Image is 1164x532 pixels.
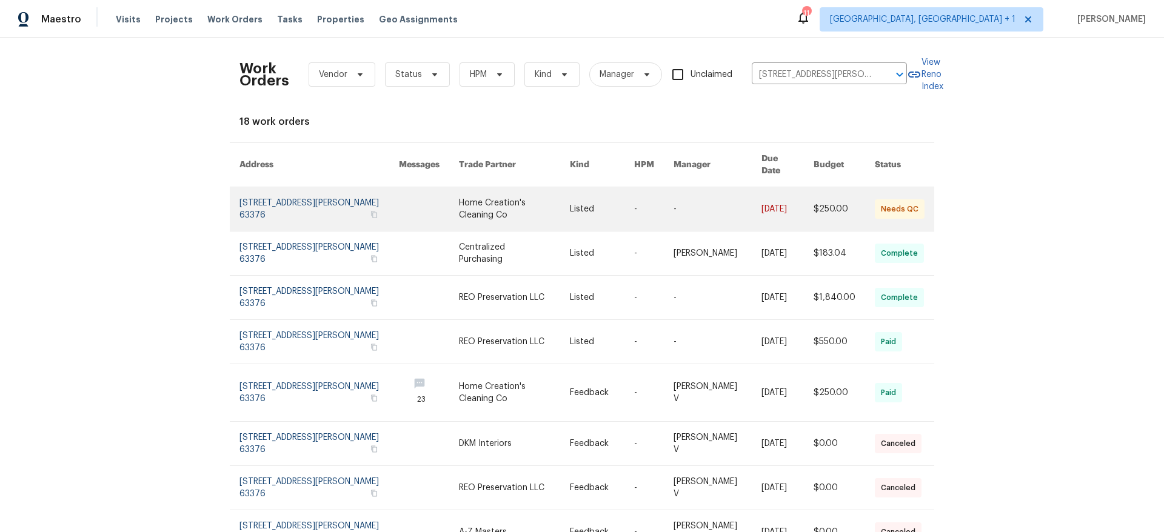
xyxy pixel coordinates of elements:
[560,276,624,320] td: Listed
[600,68,634,81] span: Manager
[369,253,380,264] button: Copy Address
[1072,13,1146,25] span: [PERSON_NAME]
[865,143,934,187] th: Status
[624,276,664,320] td: -
[379,13,458,25] span: Geo Assignments
[664,422,752,466] td: [PERSON_NAME] V
[624,364,664,422] td: -
[664,231,752,276] td: [PERSON_NAME]
[449,364,561,422] td: Home Creation's Cleaning Co
[239,62,289,87] h2: Work Orders
[449,320,561,364] td: REO Preservation LLC
[470,68,487,81] span: HPM
[560,422,624,466] td: Feedback
[624,466,664,510] td: -
[369,444,380,454] button: Copy Address
[560,231,624,276] td: Listed
[560,320,624,364] td: Listed
[389,143,449,187] th: Messages
[891,66,908,83] button: Open
[449,422,561,466] td: DKM Interiors
[369,298,380,308] button: Copy Address
[449,466,561,510] td: REO Preservation LLC
[155,13,193,25] span: Projects
[369,393,380,404] button: Copy Address
[230,143,389,187] th: Address
[449,187,561,231] td: Home Creation's Cleaning Co
[752,143,804,187] th: Due Date
[802,7,811,19] div: 11
[449,276,561,320] td: REO Preservation LLC
[560,466,624,510] td: Feedback
[277,15,303,24] span: Tasks
[907,56,943,93] a: View Reno Index
[664,466,752,510] td: [PERSON_NAME] V
[804,143,865,187] th: Budget
[395,68,422,81] span: Status
[560,143,624,187] th: Kind
[624,187,664,231] td: -
[624,320,664,364] td: -
[116,13,141,25] span: Visits
[369,342,380,353] button: Copy Address
[560,364,624,422] td: Feedback
[624,231,664,276] td: -
[664,320,752,364] td: -
[560,187,624,231] td: Listed
[239,116,925,128] div: 18 work orders
[449,143,561,187] th: Trade Partner
[664,187,752,231] td: -
[624,422,664,466] td: -
[319,68,347,81] span: Vendor
[207,13,263,25] span: Work Orders
[691,68,732,81] span: Unclaimed
[664,143,752,187] th: Manager
[41,13,81,25] span: Maestro
[664,364,752,422] td: [PERSON_NAME] V
[369,488,380,499] button: Copy Address
[664,276,752,320] td: -
[449,231,561,276] td: Centralized Purchasing
[369,209,380,220] button: Copy Address
[624,143,664,187] th: HPM
[317,13,364,25] span: Properties
[752,65,873,84] input: Enter in an address
[535,68,552,81] span: Kind
[830,13,1015,25] span: [GEOGRAPHIC_DATA], [GEOGRAPHIC_DATA] + 1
